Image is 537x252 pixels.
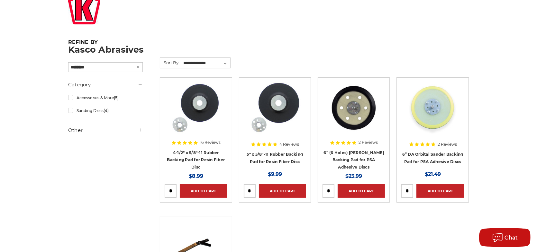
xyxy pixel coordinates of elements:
a: Sanding Discs [68,105,143,116]
span: Chat [505,235,518,241]
h5: Other [68,126,143,134]
a: 6” (6 Holes) [PERSON_NAME] Backing Pad for PSA Adhesive Discs [324,150,384,169]
img: 6” (6 Holes) DA Sander Backing Pad for PSA Adhesive Discs [328,82,379,134]
img: 4-1/2" Resin Fiber Disc Backing Pad Flexible Rubber [170,82,222,134]
label: Sort By: [160,58,179,67]
button: Chat [479,228,531,247]
a: 4-1/2" x 5/8"-11 Rubber Backing Pad for Resin Fiber Disc [167,150,225,169]
span: $23.99 [345,173,362,179]
span: (5) [114,95,119,100]
h5: Category [68,81,143,89]
a: Add to Cart [416,184,464,198]
span: 4 Reviews [279,143,299,146]
a: 4-1/2" Resin Fiber Disc Backing Pad Flexible Rubber [165,82,227,144]
h5: Refine by [68,39,143,49]
h1: Kasco Abrasives [68,45,469,54]
a: 6” DA Orbital Sander Backing Pad for PSA Adhesive Discs [402,152,463,164]
span: 2 Reviews [438,143,457,146]
a: Add to Cart [259,184,306,198]
a: 5" x 5/8"-11 Rubber Backing Pad for Resin Fiber Disc [247,152,303,164]
span: $21.49 [425,171,441,177]
select: Sort By: [182,58,230,68]
a: Accessories & More [68,92,143,103]
a: 5 Inch Backing Pad for resin fiber disc with 5/8"-11 locking nut rubber [244,82,306,144]
a: 6” DA Orbital Sander Backing Pad for PSA Adhesive Discs [401,82,464,144]
a: Add to Cart [338,184,385,198]
span: (4) [104,108,109,113]
a: 6” (6 Holes) DA Sander Backing Pad for PSA Adhesive Discs [323,82,385,144]
img: 6” DA Orbital Sander Backing Pad for PSA Adhesive Discs [407,82,459,134]
a: Add to Cart [180,184,227,198]
span: $8.99 [189,173,203,179]
img: 5 Inch Backing Pad for resin fiber disc with 5/8"-11 locking nut rubber [249,82,301,134]
button: × [135,63,141,71]
span: $9.99 [268,171,282,177]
